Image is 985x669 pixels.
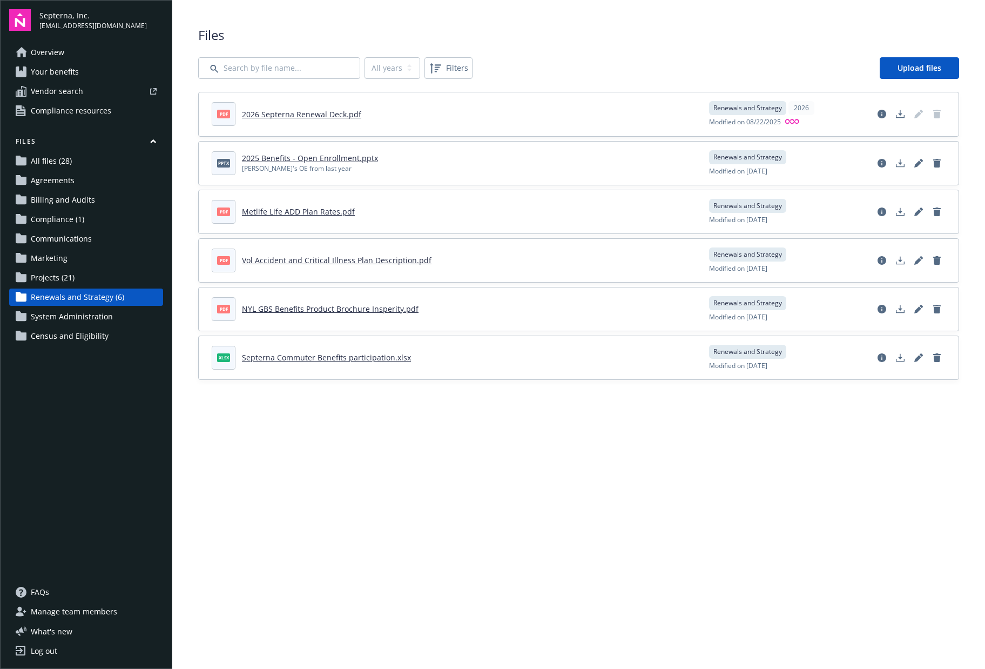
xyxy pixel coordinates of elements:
span: Communications [31,230,92,247]
a: Edit document [910,203,927,220]
a: Projects (21) [9,269,163,286]
span: [EMAIL_ADDRESS][DOMAIN_NAME] [39,21,147,31]
a: Communications [9,230,163,247]
span: Modified on [DATE] [709,264,767,273]
a: View file details [873,203,890,220]
a: Download document [892,300,909,318]
a: Download document [892,203,909,220]
a: Upload files [880,57,959,79]
span: System Administration [31,308,113,325]
span: Agreements [31,172,75,189]
span: Upload files [898,63,941,73]
a: View file details [873,349,890,366]
span: Vendor search [31,83,83,100]
span: Septerna, Inc. [39,10,147,21]
a: Compliance resources [9,102,163,119]
span: Renewals and Strategy [713,250,782,259]
img: navigator-logo.svg [9,9,31,31]
a: Septerna Commuter Benefits participation.xlsx [242,352,411,363]
span: pptx [217,159,230,167]
a: Marketing [9,250,163,267]
span: Files [198,26,959,44]
span: Renewals and Strategy [713,103,782,113]
a: Edit document [910,155,927,172]
span: Overview [31,44,64,61]
button: Septerna, Inc.[EMAIL_ADDRESS][DOMAIN_NAME] [39,9,163,31]
a: Delete document [928,155,946,172]
span: Modified on [DATE] [709,166,767,176]
span: Filters [427,59,470,77]
a: View file details [873,252,890,269]
span: Modified on [DATE] [709,312,767,322]
a: Metlife Life ADD Plan Rates.pdf [242,206,355,217]
span: Renewals and Strategy [713,152,782,162]
span: All files (28) [31,152,72,170]
a: Download document [892,105,909,123]
a: Download document [892,252,909,269]
span: Marketing [31,250,68,267]
a: 2025 Benefits - Open Enrollment.pptx [242,153,378,163]
a: Edit document [910,252,927,269]
span: Projects (21) [31,269,75,286]
span: Compliance resources [31,102,111,119]
span: Modified on 08/22/2025 [709,117,781,128]
span: Edit document [910,105,927,123]
a: Billing and Audits [9,191,163,209]
a: Vendor search [9,83,163,100]
span: Modified on [DATE] [709,215,767,225]
a: View file details [873,105,890,123]
span: Census and Eligibility [31,327,109,345]
button: Files [9,137,163,150]
a: Vol Accident and Critical Illness Plan Description.pdf [242,255,431,265]
span: Compliance (1) [31,211,84,228]
a: 2026 Septerna Renewal Deck.pdf [242,109,361,119]
a: View file details [873,300,890,318]
a: All files (28) [9,152,163,170]
div: [PERSON_NAME]'s OE from last year [242,164,378,173]
a: Renewals and Strategy (6) [9,289,163,306]
a: System Administration [9,308,163,325]
a: Edit document [910,300,927,318]
span: pdf [217,208,230,216]
span: Renewals and Strategy (6) [31,289,124,306]
input: Search by file name... [198,57,360,79]
a: Delete document [928,203,946,220]
span: Your benefits [31,63,79,81]
div: 2026 [788,101,814,115]
a: Census and Eligibility [9,327,163,345]
span: Modified on [DATE] [709,361,767,371]
a: Compliance (1) [9,211,163,228]
a: View file details [873,155,890,172]
span: Delete document [928,105,946,123]
a: Edit document [910,349,927,366]
span: Renewals and Strategy [713,298,782,308]
span: Renewals and Strategy [713,201,782,211]
a: Download document [892,155,909,172]
a: Your benefits [9,63,163,81]
span: Billing and Audits [31,191,95,209]
a: Download document [892,349,909,366]
button: Filters [424,57,473,79]
span: pdf [217,305,230,313]
a: Overview [9,44,163,61]
a: Delete document [928,252,946,269]
a: Delete document [928,300,946,318]
a: Agreements [9,172,163,189]
a: NYL GBS Benefits Product Brochure Insperity.pdf [242,304,419,314]
a: Delete document [928,349,946,366]
span: Filters [446,62,468,73]
span: Renewals and Strategy [713,347,782,357]
span: pdf [217,256,230,264]
span: pdf [217,110,230,118]
span: xlsx [217,353,230,362]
